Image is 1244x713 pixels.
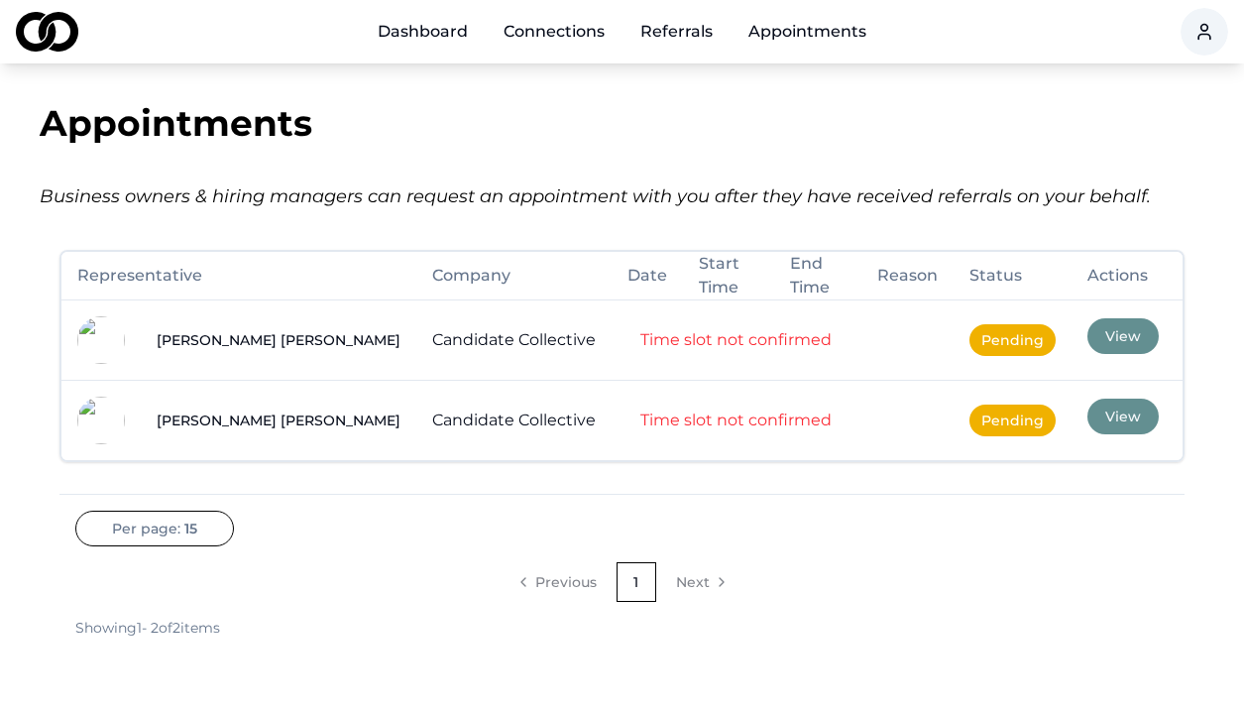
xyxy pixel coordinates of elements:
span: Pending [969,324,1056,356]
th: Date [612,252,683,300]
div: Showing 1 - 2 of 2 items [75,618,220,638]
td: Time slot not confirmed [612,300,861,381]
a: Referrals [624,12,729,52]
img: ea71d155-4f7f-4164-aa94-92297cd61d19-Black%20logo-profile_picture.png [77,316,125,364]
a: 1 [617,562,656,602]
img: logo [16,12,78,52]
button: Per page:15 [75,511,234,546]
button: View [1087,399,1159,434]
a: Appointments [733,12,882,52]
a: [PERSON_NAME] [PERSON_NAME] [157,330,400,350]
a: Candidate Collective [432,411,596,429]
th: Actions [1072,252,1183,300]
span: Pending [969,405,1056,436]
nav: pagination [75,562,1169,602]
img: ea71d155-4f7f-4164-aa94-92297cd61d19-Black%20logo-profile_picture.png [77,397,125,444]
th: Company [416,252,612,300]
a: [PERSON_NAME] [PERSON_NAME] [157,411,400,430]
div: Business owners & hiring managers can request an appointment with you after they have received re... [40,182,1204,210]
th: Status [954,252,1072,300]
td: Time slot not confirmed [612,381,861,461]
a: Dashboard [362,12,484,52]
button: View [1087,318,1159,354]
th: Reason [861,252,954,300]
span: 15 [184,519,197,538]
div: Appointments [40,103,1204,143]
th: Start Time [683,252,774,300]
nav: Main [362,12,882,52]
a: Connections [488,12,621,52]
th: End Time [774,252,861,300]
a: Candidate Collective [432,330,596,349]
th: Representative [61,252,416,300]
